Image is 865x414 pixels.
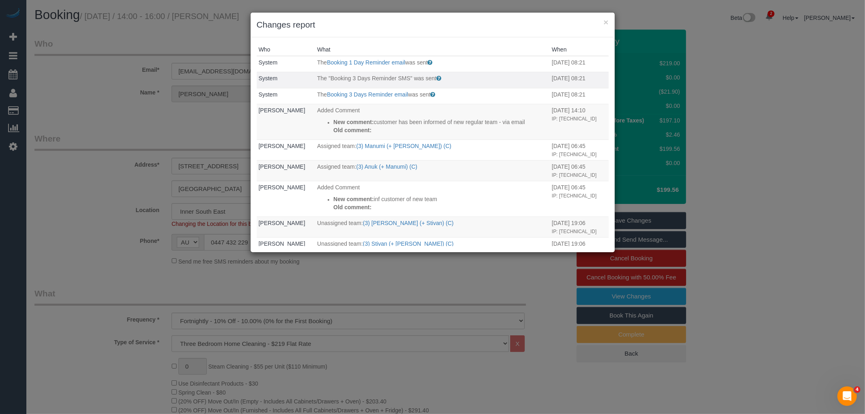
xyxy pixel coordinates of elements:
th: Who [257,43,316,56]
span: Assigned team: [317,163,356,170]
td: What [315,140,550,161]
td: Who [257,238,316,258]
a: System [259,59,278,66]
small: IP: [TECHNICAL_ID] [552,152,597,157]
strong: Old comment: [333,204,371,210]
td: When [550,104,609,140]
strong: Old comment: [333,127,371,133]
td: What [315,238,550,258]
small: IP: [TECHNICAL_ID] [552,229,597,234]
p: inf customer of new team [333,195,548,203]
small: IP: [TECHNICAL_ID] [552,172,597,178]
td: What [315,56,550,72]
a: Booking 3 Days Reminder email [327,91,408,98]
td: When [550,88,609,104]
td: Who [257,104,316,140]
iframe: Intercom live chat [837,386,857,406]
td: When [550,56,609,72]
strong: New comment: [333,119,374,125]
a: (3) Manumi (+ [PERSON_NAME]) (C) [356,143,452,149]
td: When [550,72,609,88]
a: [PERSON_NAME] [259,220,305,226]
td: What [315,161,550,181]
a: (3) Anuk (+ Manumi) (C) [356,163,418,170]
span: 4 [854,386,861,393]
span: Assigned team: [317,143,356,149]
a: (3) [PERSON_NAME] (+ Stivan) (C) [363,220,454,226]
td: When [550,217,609,238]
td: What [315,217,550,238]
span: was sent [405,59,427,66]
small: IP: [TECHNICAL_ID] [552,116,597,122]
td: Who [257,88,316,104]
a: System [259,75,278,82]
td: Who [257,56,316,72]
td: Who [257,161,316,181]
a: [PERSON_NAME] [259,240,305,247]
a: [PERSON_NAME] [259,107,305,114]
td: Who [257,72,316,88]
p: customer has been informed of new regular team - via email [333,118,548,126]
td: When [550,181,609,217]
strong: New comment: [333,196,374,202]
button: × [603,18,608,26]
span: Added Comment [317,184,360,191]
a: System [259,91,278,98]
td: What [315,104,550,140]
span: was sent [408,91,430,98]
th: What [315,43,550,56]
a: Booking 1 Day Reminder email [327,59,405,66]
a: [PERSON_NAME] [259,184,305,191]
td: What [315,88,550,104]
span: The [317,91,327,98]
span: Added Comment [317,107,360,114]
span: Unassigned team: [317,240,363,247]
a: [PERSON_NAME] [259,163,305,170]
span: The "Booking 3 Days Reminder SMS" was sent [317,75,436,82]
span: Unassigned team: [317,220,363,226]
span: The [317,59,327,66]
small: IP: [TECHNICAL_ID] [552,193,597,199]
a: (3) Stivan (+ [PERSON_NAME]) (C) [363,240,454,247]
td: What [315,181,550,217]
td: When [550,161,609,181]
td: Who [257,181,316,217]
td: When [550,238,609,258]
td: Who [257,140,316,161]
td: What [315,72,550,88]
h3: Changes report [257,19,609,31]
sui-modal: Changes report [251,13,615,252]
a: [PERSON_NAME] [259,143,305,149]
th: When [550,43,609,56]
td: When [550,140,609,161]
td: Who [257,217,316,238]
